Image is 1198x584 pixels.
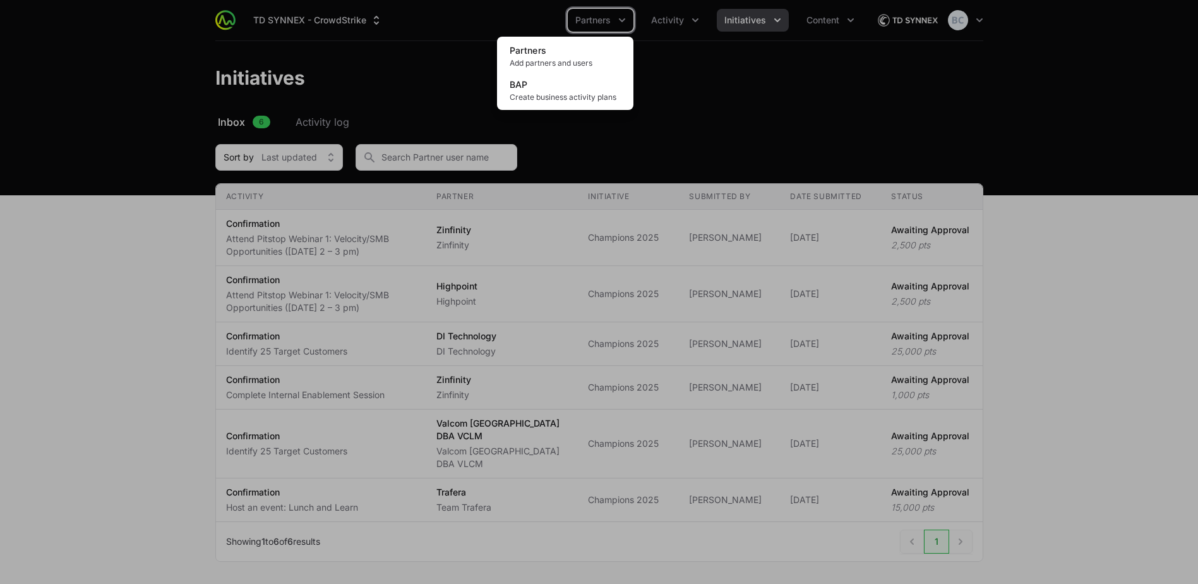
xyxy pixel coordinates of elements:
span: Add partners and users [510,58,621,68]
a: PartnersAdd partners and users [500,39,631,73]
span: BAP [510,79,528,90]
a: BAPCreate business activity plans [500,73,631,107]
span: Create business activity plans [510,92,621,102]
div: Partners menu [568,9,633,32]
span: Partners [510,45,547,56]
div: Main navigation [236,9,862,32]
